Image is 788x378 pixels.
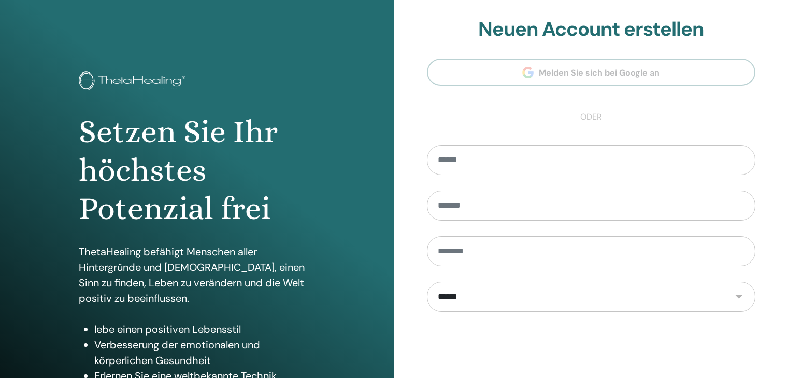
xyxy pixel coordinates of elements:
[427,18,756,41] h2: Neuen Account erstellen
[94,322,316,337] li: lebe einen positiven Lebensstil
[575,111,607,123] span: oder
[79,244,316,306] p: ThetaHealing befähigt Menschen aller Hintergründe und [DEMOGRAPHIC_DATA], einen Sinn zu finden, L...
[94,337,316,368] li: Verbesserung der emotionalen und körperlichen Gesundheit
[79,113,316,228] h1: Setzen Sie Ihr höchstes Potenzial frei
[512,327,670,368] iframe: reCAPTCHA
